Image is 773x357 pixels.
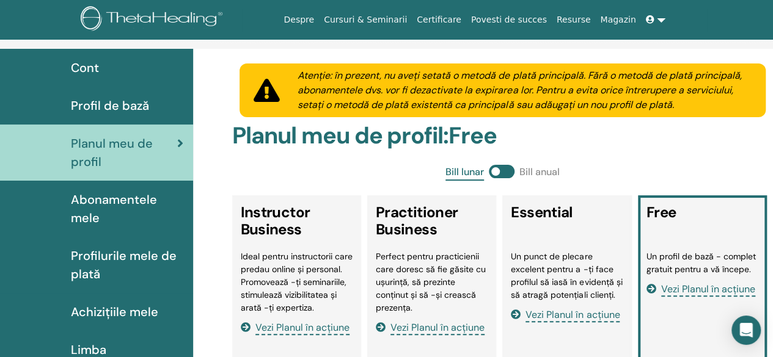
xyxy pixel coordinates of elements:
[661,283,755,297] span: Vezi Planul în acțiune
[71,134,177,171] span: Planul meu de profil
[241,250,353,314] li: Ideal pentru instructorii care predau online și personal. Promovează -ți seminariile, stimulează ...
[511,250,623,301] li: Un punct de plecare excelent pentru a -ți face profilul să iasă în evidență și să atragă potenția...
[319,9,412,31] a: Cursuri & Seminarii
[511,308,620,321] a: Vezi Planul în acțiune
[731,316,761,345] div: Open Intercom Messenger
[279,9,319,31] a: Despre
[71,59,99,77] span: Cont
[390,321,485,335] span: Vezi Planul în acțiune
[552,9,596,31] a: Resurse
[376,250,488,314] li: Perfect pentru practicienii care doresc să fie găsite cu ușurință, să prezinte conținut și să -și...
[412,9,466,31] a: Certificare
[647,250,758,276] li: Un profil de bază - complet gratuit pentru a vă începe.
[526,308,620,322] span: Vezi Planul în acțiune
[71,96,149,115] span: Profil de bază
[71,247,183,283] span: Profilurile mele de plată
[519,165,560,181] span: Bill anual
[647,283,755,295] a: Vezi Planul în acțiune
[595,9,640,31] a: Magazin
[283,68,766,112] div: Atenție: în prezent, nu aveți setată o metodă de plată principală. Fără o metodă de plată princip...
[71,303,158,321] span: Achizițiile mele
[376,321,485,334] a: Vezi Planul în acțiune
[466,9,552,31] a: Povesti de succes
[255,321,350,335] span: Vezi Planul în acțiune
[71,190,183,227] span: Abonamentele mele
[241,321,350,334] a: Vezi Planul în acțiune
[81,6,227,34] img: logo.png
[445,165,484,181] span: Bill lunar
